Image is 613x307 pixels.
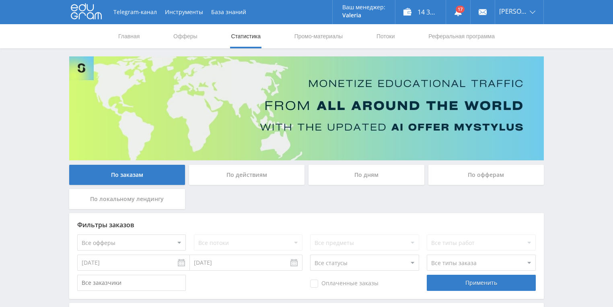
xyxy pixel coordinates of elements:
[77,221,536,228] div: Фильтры заказов
[428,165,544,185] div: По офферам
[499,8,527,15] span: [PERSON_NAME]
[77,275,186,291] input: Все заказчики
[294,24,344,48] a: Промо-материалы
[342,12,385,19] p: Valeria
[428,24,496,48] a: Реферальная программа
[376,24,396,48] a: Потоки
[69,56,544,160] img: Banner
[427,275,535,291] div: Применить
[230,24,261,48] a: Статистика
[189,165,305,185] div: По действиям
[310,280,378,288] span: Оплаченные заказы
[342,4,385,10] p: Ваш менеджер:
[173,24,198,48] a: Офферы
[69,189,185,209] div: По локальному лендингу
[69,165,185,185] div: По заказам
[117,24,140,48] a: Главная
[309,165,424,185] div: По дням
